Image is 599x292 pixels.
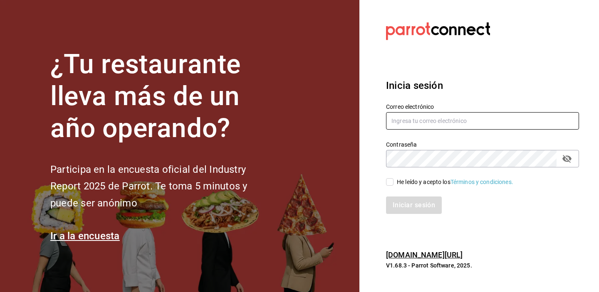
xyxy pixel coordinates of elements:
button: passwordField [560,152,574,166]
h2: Participa en la encuesta oficial del Industry Report 2025 de Parrot. Te toma 5 minutos y puede se... [50,161,275,212]
a: Ir a la encuesta [50,230,120,242]
h3: Inicia sesión [386,78,579,93]
label: Correo electrónico [386,104,579,110]
p: V1.68.3 - Parrot Software, 2025. [386,261,579,270]
label: Contraseña [386,142,579,147]
h1: ¿Tu restaurante lleva más de un año operando? [50,49,275,144]
div: He leído y acepto los [397,178,513,186]
a: Términos y condiciones. [450,179,513,185]
input: Ingresa tu correo electrónico [386,112,579,130]
a: [DOMAIN_NAME][URL] [386,250,463,259]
